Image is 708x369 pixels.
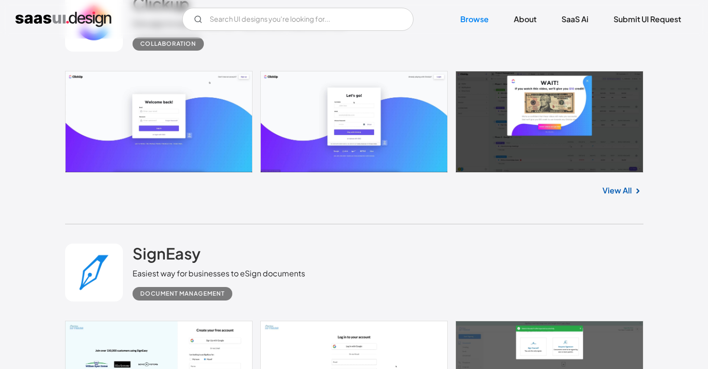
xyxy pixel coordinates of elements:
[140,38,196,50] div: Collaboration
[133,268,305,279] div: Easiest way for businesses to eSign documents
[140,288,225,300] div: Document Management
[449,9,500,30] a: Browse
[133,244,200,268] a: SignEasy
[133,244,200,263] h2: SignEasy
[602,9,693,30] a: Submit UI Request
[502,9,548,30] a: About
[182,8,414,31] input: Search UI designs you're looking for...
[15,12,111,27] a: home
[182,8,414,31] form: Email Form
[550,9,600,30] a: SaaS Ai
[602,185,632,196] a: View All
